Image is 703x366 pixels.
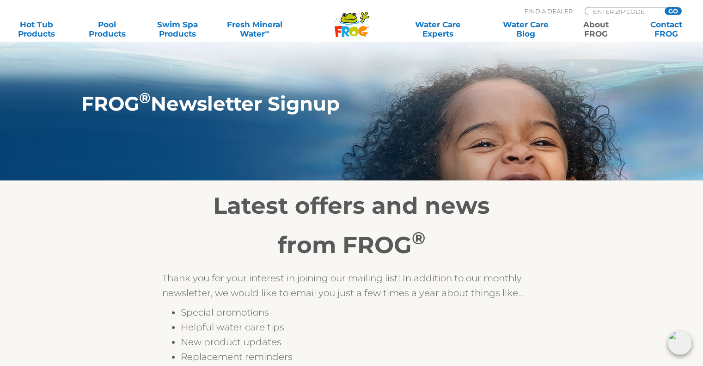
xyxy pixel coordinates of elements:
li: Special promotions [181,305,541,320]
a: AboutFROG [569,20,623,38]
sup: ® [139,89,151,107]
input: GO [665,7,681,15]
sup: ∞ [265,28,269,35]
a: Fresh MineralWater∞ [220,20,289,38]
li: Replacement reminders [181,349,541,364]
p: Thank you for your interest in joining our mailing list! In addition to our monthly newsletter, w... [162,271,541,300]
h2: Latest offers and news [162,192,541,220]
img: openIcon [668,331,692,355]
p: Find A Dealer [525,7,573,15]
a: ContactFROG [639,20,694,38]
h2: from FROG [162,231,541,259]
a: Water CareBlog [498,20,553,38]
input: Zip Code Form [592,7,654,15]
h1: FROG Newsletter Signup [81,93,579,115]
li: Helpful water care tips [181,320,541,335]
a: Water CareExperts [393,20,483,38]
li: New product updates [181,335,541,349]
sup: ® [412,228,425,248]
a: PoolProducts [79,20,134,38]
a: Swim SpaProducts [150,20,205,38]
a: Hot TubProducts [9,20,64,38]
